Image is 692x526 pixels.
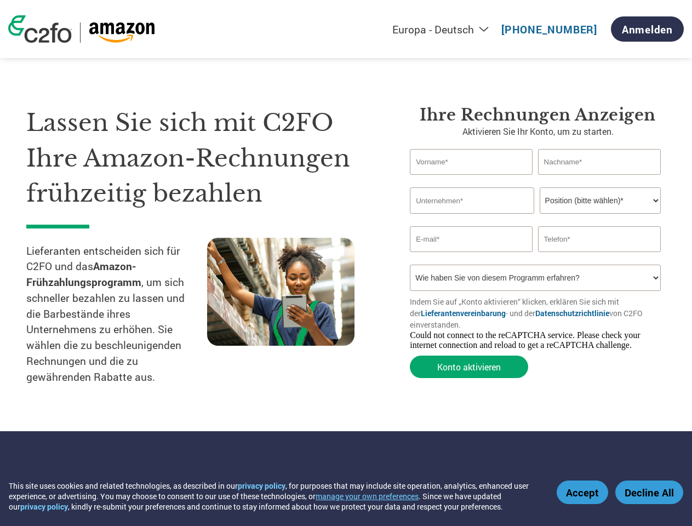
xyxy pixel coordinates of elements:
[410,105,666,125] h3: Ihre Rechnungen anzeigen
[611,16,684,42] a: Anmelden
[615,481,683,504] button: Decline All
[410,125,666,138] p: Aktivieren Sie Ihr Konto, um zu starten.
[26,105,377,211] h1: Lassen Sie sich mit C2FO Ihre Amazon-Rechnungen frühzeitig bezahlen
[410,226,533,252] input: Invalid Email format
[410,253,533,260] div: Inavlid Email Address
[26,243,207,385] p: Lieferanten entscheiden sich für C2FO und das , um sich schneller bezahlen zu lassen und die Barb...
[540,187,661,214] select: Title/Role
[410,149,533,175] input: Vorname*
[410,296,666,330] p: Indem Sie auf „Konto aktivieren“ klicken, erklären Sie sich mit der - und der von C2FO einverstan...
[535,308,609,318] a: Datenschutzrichtlinie
[9,481,541,512] div: This site uses cookies and related technologies, as described in our , for purposes that may incl...
[410,215,660,222] div: Invalid company name or company name is too long
[8,15,72,43] img: c2fo logo
[410,330,666,350] div: Could not connect to the reCAPTCHA service. Please check your internet connection and reload to g...
[238,481,285,491] a: privacy policy
[538,176,661,183] div: Invalid last name or last name is too long
[501,22,597,36] a: [PHONE_NUMBER]
[207,238,354,346] img: supply chain worker
[316,491,419,501] button: manage your own preferences
[410,187,534,214] input: Unternehmen*
[421,308,506,318] a: Lieferantenvereinbarung
[20,501,68,512] a: privacy policy
[538,253,661,260] div: Inavlid Phone Number
[557,481,608,504] button: Accept
[410,356,528,378] button: Konto aktivieren
[538,149,661,175] input: Nachname*
[538,226,661,252] input: Telefon*
[89,22,155,43] img: Amazon
[410,176,533,183] div: Invalid first name or first name is too long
